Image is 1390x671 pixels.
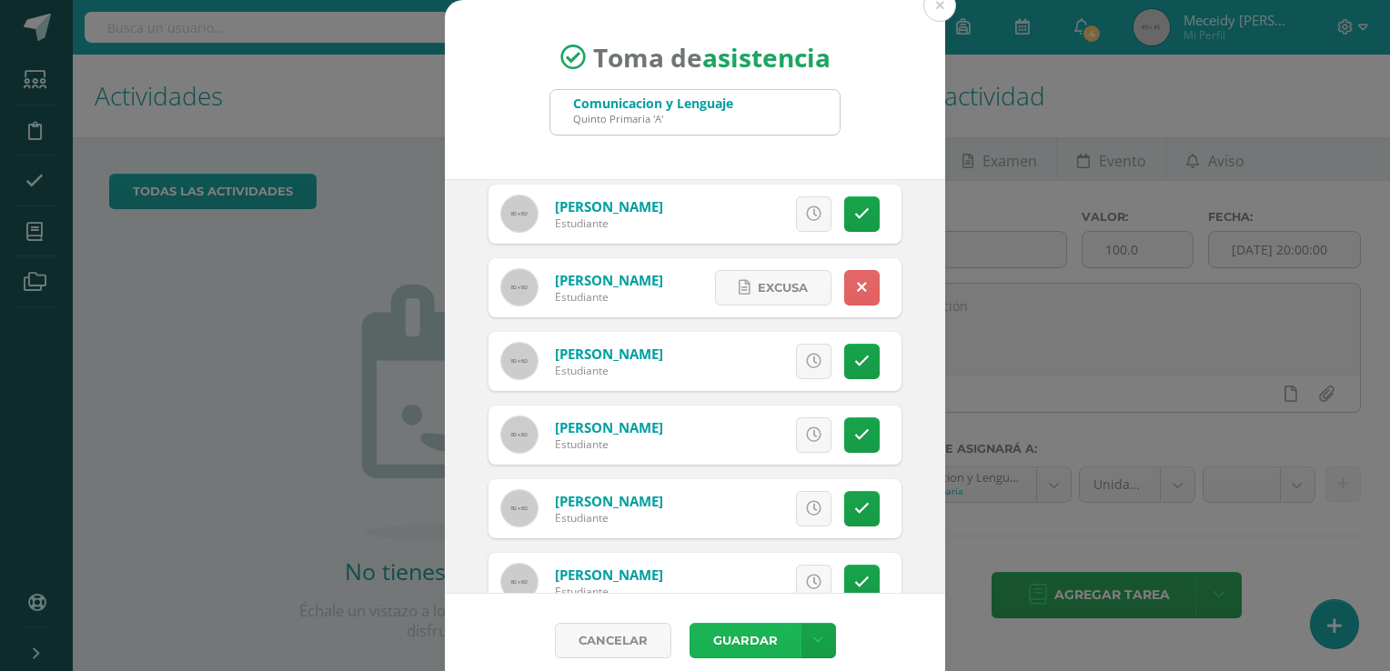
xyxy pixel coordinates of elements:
strong: asistencia [702,40,831,75]
a: Excusa [715,270,831,305]
img: 60x60 [501,490,538,526]
a: [PERSON_NAME] [555,566,663,584]
div: Estudiante [555,363,663,378]
div: Estudiante [555,215,663,231]
img: 60x60 [501,269,538,305]
img: 60x60 [501,343,538,379]
div: Estudiante [555,584,663,599]
button: Guardar [690,623,801,658]
img: 60x60 [501,416,538,453]
a: [PERSON_NAME] [555,271,663,289]
a: [PERSON_NAME] [555,197,663,215]
input: Busca un grado o sección aquí... [550,90,840,135]
img: 60x60 [501,195,538,232]
img: 60x60 [501,564,538,600]
div: Estudiante [555,289,663,305]
div: Quinto Primaria 'A' [573,112,733,125]
div: Estudiante [555,436,663,452]
a: [PERSON_NAME] [555,418,663,436]
a: [PERSON_NAME] [555,492,663,510]
a: [PERSON_NAME] [555,345,663,363]
span: Toma de [593,40,831,75]
div: Estudiante [555,510,663,526]
div: Comunicacion y Lenguaje [573,95,733,112]
a: Cancelar [555,623,671,658]
span: Excusa [758,271,808,305]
